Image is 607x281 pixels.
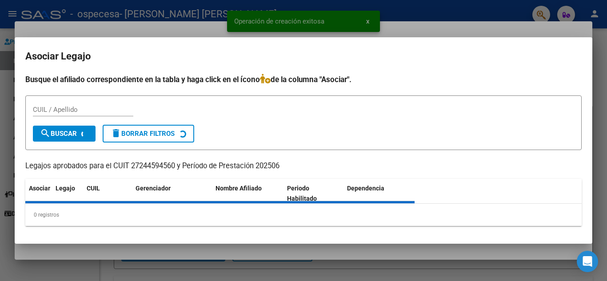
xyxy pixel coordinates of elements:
[25,161,582,172] p: Legajos aprobados para el CUIT 27244594560 y Período de Prestación 202506
[577,251,598,272] div: Open Intercom Messenger
[83,179,132,208] datatable-header-cell: CUIL
[212,179,284,208] datatable-header-cell: Nombre Afiliado
[25,48,582,65] h2: Asociar Legajo
[287,185,317,202] span: Periodo Habilitado
[25,179,52,208] datatable-header-cell: Asociar
[111,130,175,138] span: Borrar Filtros
[25,204,582,226] div: 0 registros
[33,126,96,142] button: Buscar
[136,185,171,192] span: Gerenciador
[343,179,415,208] datatable-header-cell: Dependencia
[40,128,51,139] mat-icon: search
[40,130,77,138] span: Buscar
[103,125,194,142] button: Borrar Filtros
[132,179,212,208] datatable-header-cell: Gerenciador
[111,128,121,139] mat-icon: delete
[284,179,343,208] datatable-header-cell: Periodo Habilitado
[347,185,384,192] span: Dependencia
[87,185,100,192] span: CUIL
[25,74,582,85] h4: Busque el afiliado correspondiente en la tabla y haga click en el ícono de la columna "Asociar".
[29,185,50,192] span: Asociar
[56,185,75,192] span: Legajo
[52,179,83,208] datatable-header-cell: Legajo
[216,185,262,192] span: Nombre Afiliado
